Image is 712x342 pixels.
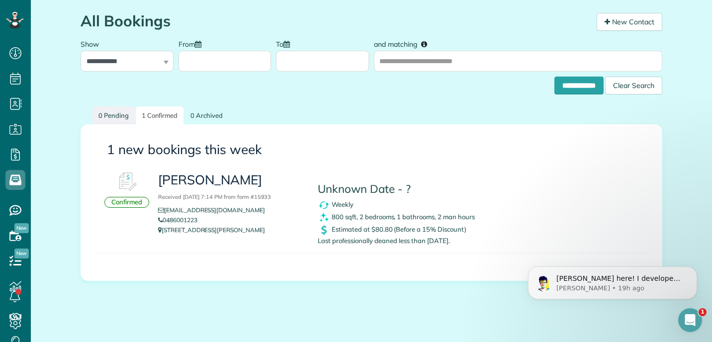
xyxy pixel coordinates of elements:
div: Last professionally cleaned less than [DATE]. [310,167,510,246]
div: Clear Search [605,77,662,94]
img: Booking #610747 [112,167,142,197]
span: New [14,249,29,258]
label: To [276,34,295,53]
a: [EMAIL_ADDRESS][DOMAIN_NAME] [158,206,272,214]
span: Weekly [332,200,354,208]
iframe: Intercom notifications message [513,246,712,315]
span: 1 [699,308,707,316]
a: 0486001223 [158,216,197,224]
span: Estimated at $80.80 (Before a 15% Discount) [332,225,466,233]
small: Received [DATE] 7:14 PM from form #15933 [158,193,271,200]
p: [STREET_ADDRESS][PERSON_NAME] [158,225,303,235]
a: 0 Pending [92,106,135,125]
label: From [178,34,206,53]
div: Confirmed [104,197,149,208]
img: clean_symbol_icon-dd072f8366c07ea3eb8378bb991ecd12595f4b76d916a6f83395f9468ae6ecae.png [318,211,330,224]
label: and matching [374,34,434,53]
a: New Contact [597,13,662,31]
span: New [14,223,29,233]
img: recurrence_symbol_icon-7cc721a9f4fb8f7b0289d3d97f09a2e367b638918f1a67e51b1e7d8abe5fb8d8.png [318,199,330,211]
a: Clear Search [605,79,662,86]
a: 0 Archived [184,106,229,125]
span: 800 sqft, 2 bedrooms, 1 bathrooms, 2 man hours [332,213,474,221]
h3: [PERSON_NAME] [158,173,303,201]
iframe: Intercom live chat [678,308,702,332]
img: dollar_symbol_icon-bd8a6898b2649ec353a9eba708ae97d8d7348bddd7d2aed9b7e4bf5abd9f4af5.png [318,224,330,236]
h1: All Bookings [81,13,589,29]
h4: Unknown Date - ? [318,183,503,195]
a: 1 Confirmed [136,106,184,125]
h3: 1 new bookings this week [107,143,636,157]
